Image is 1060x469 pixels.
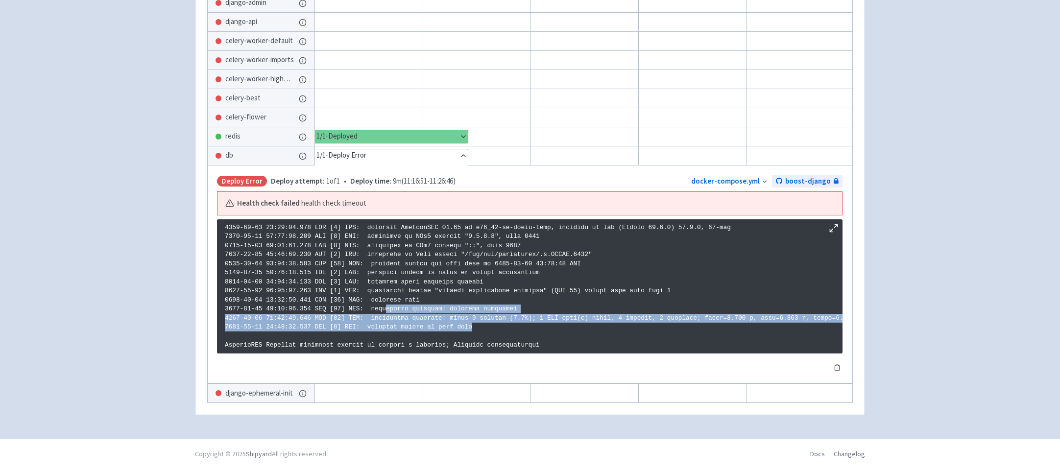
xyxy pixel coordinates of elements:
[195,449,328,459] div: Copyright © 2025 All rights reserved.
[301,198,366,209] span: health check timeout
[225,388,293,399] span: django-ephemeral-init
[772,175,843,188] a: boost-django
[271,176,456,187] span: •
[225,73,295,85] span: celery-worker-highmem
[810,449,825,458] a: Docs
[225,131,241,142] span: redis
[225,150,233,161] span: db
[691,176,760,186] a: docker-compose.yml
[225,93,261,104] span: celery-beat
[237,198,300,209] b: Health check failed
[246,449,272,458] a: Shipyard
[829,223,839,233] button: Maximize log window
[225,54,294,66] span: celery-worker-imports
[225,112,266,123] span: celery-flower
[834,449,865,458] a: Changelog
[225,35,293,47] span: celery-worker-default
[350,176,456,187] span: 9m ( 11:16:51 - 11:26:46 )
[350,176,391,186] span: Deploy time:
[217,176,267,187] span: Deploy Error
[225,16,257,27] span: django-api
[225,223,835,350] p: 4359-69-63 23:29:04.978 LOR [4] IPS: dolorsit AmetconSEC 01.65 ad e76_42-se-doeiu-temp, incididu ...
[271,176,325,186] span: Deploy attempt:
[785,176,831,187] span: boost-django
[271,176,340,187] span: 1 of 1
